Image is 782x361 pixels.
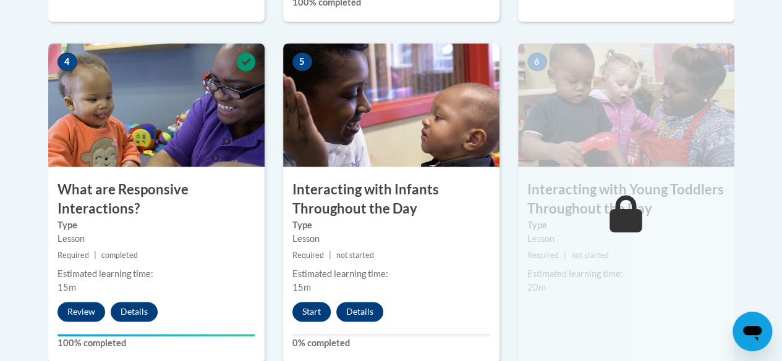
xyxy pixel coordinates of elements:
[94,251,96,260] span: |
[527,232,725,246] div: Lesson
[48,43,265,167] img: Course Image
[292,251,324,260] span: Required
[57,251,89,260] span: Required
[292,336,490,350] label: 0% completed
[292,302,331,322] button: Start
[292,267,490,281] div: Estimated learning time:
[57,218,255,232] label: Type
[527,282,546,293] span: 20m
[527,251,559,260] span: Required
[527,52,547,71] span: 6
[57,334,255,336] div: Your progress
[527,218,725,232] label: Type
[111,302,158,322] button: Details
[336,302,383,322] button: Details
[57,232,255,246] div: Lesson
[733,312,772,351] iframe: Button to launch messaging window
[292,232,490,246] div: Lesson
[292,52,312,71] span: 5
[518,43,734,167] img: Course Image
[57,302,105,322] button: Review
[329,251,331,260] span: |
[57,267,255,281] div: Estimated learning time:
[57,336,255,350] label: 100% completed
[48,180,265,218] h3: What are Responsive Interactions?
[571,251,609,260] span: not started
[518,180,734,218] h3: Interacting with Young Toddlers Throughout the Day
[57,52,77,71] span: 4
[292,282,311,293] span: 15m
[527,267,725,281] div: Estimated learning time:
[57,282,76,293] span: 15m
[283,180,499,218] h3: Interacting with Infants Throughout the Day
[101,251,138,260] span: completed
[283,43,499,167] img: Course Image
[564,251,566,260] span: |
[336,251,374,260] span: not started
[292,218,490,232] label: Type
